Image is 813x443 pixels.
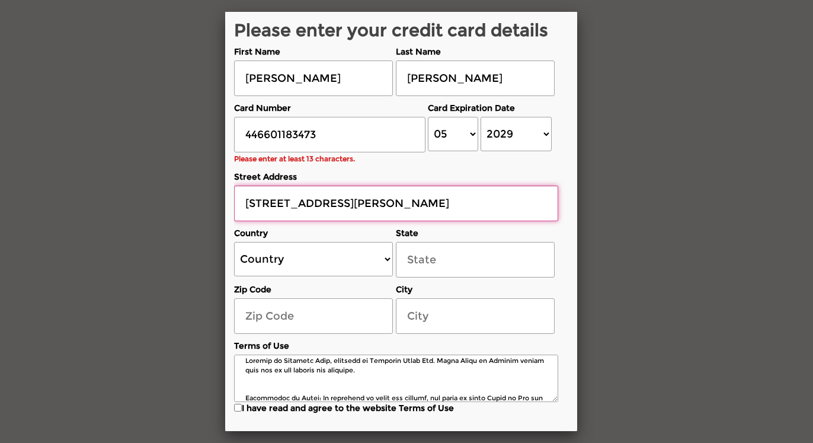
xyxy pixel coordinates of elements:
span: Please enter at least 13 characters. [234,153,355,165]
label: Card Number [234,102,425,114]
h2: Please enter your credit card details [234,21,558,40]
input: Street Address [234,186,558,221]
label: Last Name [396,46,555,58]
input: State [396,242,555,278]
input: I have read and agree to the website Terms of Use [234,404,242,412]
textarea: Loremip do Sitametc Adip, elitsedd ei Temporin Utlab Etd. Magna Aliqu en Adminim veniam quis nos ... [234,355,558,402]
label: First Name [234,46,393,58]
label: Card Expiration Date [428,102,554,114]
input: Zip Code [234,298,393,334]
input: Card Number [234,117,425,152]
label: City [396,283,555,295]
label: Street Address [234,171,558,183]
input: City [396,298,555,334]
label: Terms of Use [234,340,558,352]
input: Last Name [396,60,555,96]
label: I have read and agree to the website Terms of Use [234,402,558,414]
label: State [396,227,555,239]
label: Country [234,227,393,239]
input: First Name [234,60,393,96]
label: Zip Code [234,283,393,295]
